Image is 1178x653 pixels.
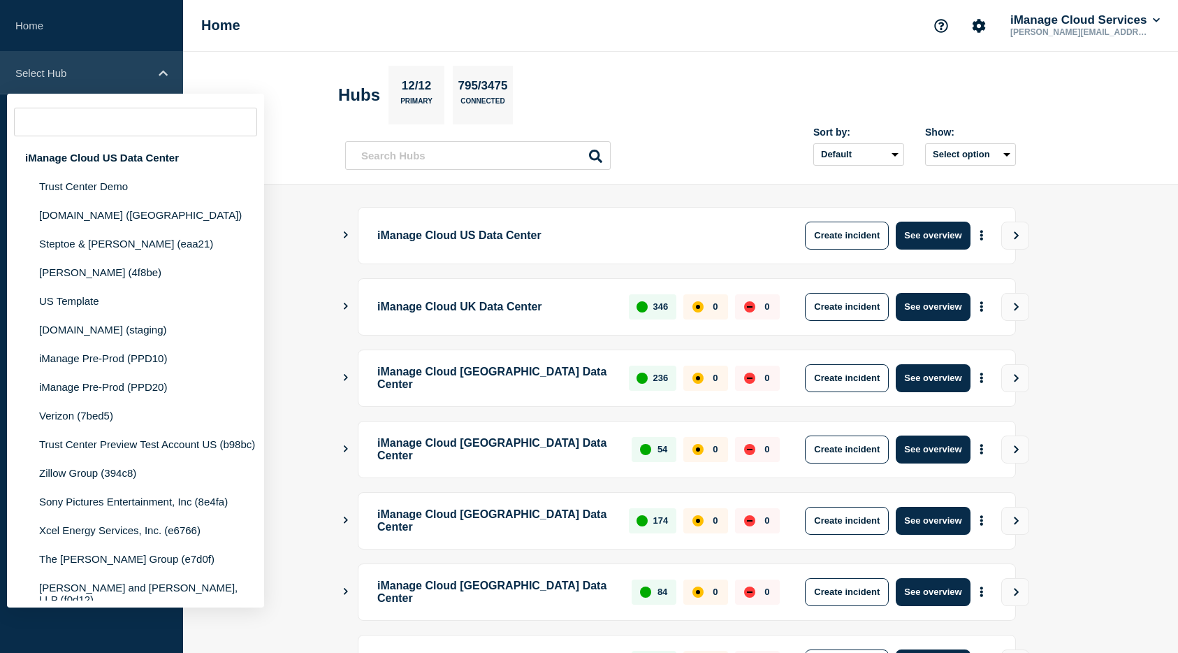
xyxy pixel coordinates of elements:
p: Select Hub [15,67,150,79]
button: Create incident [805,222,889,250]
li: Trust Center Demo [7,172,264,201]
p: 0 [713,587,718,597]
button: See overview [896,507,970,535]
p: 236 [653,373,669,383]
p: 795/3475 [453,79,513,97]
button: View [1001,364,1029,392]
button: See overview [896,578,970,606]
div: iManage Cloud US Data Center [7,143,264,172]
div: down [744,444,755,455]
button: iManage Cloud Services [1008,13,1163,27]
div: Sort by: [813,127,904,138]
p: 0 [764,301,769,312]
div: up [640,587,651,598]
p: 174 [653,515,669,526]
p: iManage Cloud [GEOGRAPHIC_DATA] Data Center [377,436,616,464]
p: 84 [657,587,667,597]
p: 0 [764,587,769,597]
button: Create incident [805,293,889,321]
p: iManage Cloud [GEOGRAPHIC_DATA] Data Center [377,578,616,606]
li: The [PERSON_NAME] Group (e7d0f) [7,545,264,573]
button: Select option [925,143,1016,166]
button: See overview [896,436,970,464]
button: Show Connected Hubs [342,587,349,597]
button: More actions [973,222,991,248]
p: [PERSON_NAME][EMAIL_ADDRESS][PERSON_NAME][DOMAIN_NAME] [1008,27,1153,37]
div: affected [692,373,704,384]
input: Search Hubs [345,141,611,170]
li: [DOMAIN_NAME] (staging) [7,315,264,344]
button: View [1001,222,1029,250]
button: Show Connected Hubs [342,444,349,454]
button: More actions [973,436,991,462]
button: Show Connected Hubs [342,515,349,526]
li: Sony Pictures Entertainment, Inc (8e4fa) [7,487,264,516]
div: down [744,301,755,313]
div: down [744,587,755,598]
select: Sort by [813,143,904,166]
p: 0 [764,444,769,454]
div: down [744,515,755,526]
button: View [1001,578,1029,606]
button: Show Connected Hubs [342,301,349,312]
li: [DOMAIN_NAME] ([GEOGRAPHIC_DATA]) [7,201,264,229]
button: Create incident [805,436,889,464]
p: iManage Cloud UK Data Center [377,293,613,321]
li: Zillow Group (394c8) [7,459,264,487]
div: up [637,301,648,313]
p: 346 [653,301,669,312]
button: See overview [896,222,970,250]
div: up [640,444,651,455]
button: View [1001,507,1029,535]
div: affected [692,587,704,598]
p: iManage Cloud [GEOGRAPHIC_DATA] Data Center [377,507,613,535]
li: iManage Pre-Prod (PPD20) [7,373,264,401]
p: iManage Cloud US Data Center [377,222,764,250]
li: Trust Center Preview Test Account US (b98bc) [7,430,264,459]
p: 0 [713,373,718,383]
button: More actions [973,365,991,391]
p: iManage Cloud [GEOGRAPHIC_DATA] Data Center [377,364,613,392]
button: See overview [896,293,970,321]
button: Show Connected Hubs [342,230,349,241]
li: Verizon (7bed5) [7,401,264,430]
button: Create incident [805,578,889,606]
button: Support [926,11,956,41]
button: More actions [973,579,991,605]
div: affected [692,515,704,526]
li: Xcel Energy Services, Inc. (e6766) [7,516,264,545]
h2: Hubs [338,85,380,105]
h1: Home [201,17,240,34]
button: More actions [973,508,991,533]
button: View [1001,293,1029,321]
p: Primary [400,97,432,112]
button: Account settings [964,11,994,41]
div: affected [692,444,704,455]
button: View [1001,436,1029,464]
button: More actions [973,294,991,320]
div: up [637,373,648,384]
p: 0 [713,515,718,526]
button: Create incident [805,364,889,392]
p: 0 [713,444,718,454]
div: Show: [925,127,1016,138]
li: Steptoe & [PERSON_NAME] (eaa21) [7,229,264,258]
button: Create incident [805,507,889,535]
div: up [637,515,648,526]
p: 0 [764,515,769,526]
div: affected [692,301,704,313]
button: Show Connected Hubs [342,373,349,383]
p: 54 [657,444,667,454]
button: See overview [896,364,970,392]
li: iManage Pre-Prod (PPD10) [7,344,264,373]
p: 12/12 [396,79,437,97]
li: [PERSON_NAME] (4f8be) [7,258,264,287]
li: US Template [7,287,264,315]
p: 0 [713,301,718,312]
p: Connected [460,97,504,112]
p: 0 [764,373,769,383]
div: down [744,373,755,384]
li: [PERSON_NAME] and [PERSON_NAME], LLP (f0d12) [7,573,264,614]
